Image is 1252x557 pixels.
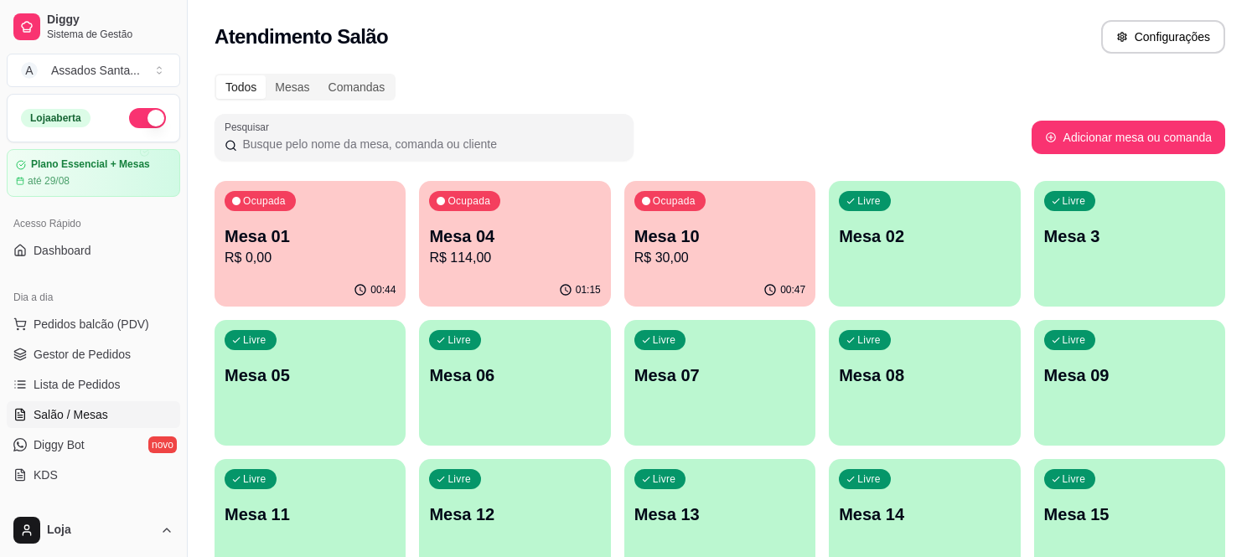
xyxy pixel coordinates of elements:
p: R$ 30,00 [634,248,805,268]
p: Livre [1063,194,1086,208]
button: LivreMesa 3 [1034,181,1225,307]
button: LivreMesa 06 [419,320,610,446]
p: Livre [857,194,881,208]
p: Livre [1063,333,1086,347]
span: Lista de Pedidos [34,376,121,393]
p: Mesa 06 [429,364,600,387]
article: Plano Essencial + Mesas [31,158,150,171]
div: Todos [216,75,266,99]
button: Loja [7,510,180,550]
button: LivreMesa 05 [215,320,406,446]
p: Ocupada [243,194,286,208]
p: Mesa 05 [225,364,396,387]
p: Mesa 13 [634,503,805,526]
article: até 29/08 [28,174,70,188]
a: Dashboard [7,237,180,264]
a: Lista de Pedidos [7,371,180,398]
span: Salão / Mesas [34,406,108,423]
p: Mesa 14 [839,503,1010,526]
a: Plano Essencial + Mesasaté 29/08 [7,149,180,197]
p: 00:47 [780,283,805,297]
p: Livre [653,472,676,486]
button: Pedidos balcão (PDV) [7,311,180,338]
p: Mesa 3 [1044,224,1215,248]
p: Mesa 11 [225,503,396,526]
p: Mesa 02 [839,224,1010,248]
span: Pedidos balcão (PDV) [34,316,149,333]
span: Dashboard [34,242,91,259]
a: Diggy Botnovo [7,431,180,458]
p: Livre [857,472,881,486]
p: Livre [1063,472,1086,486]
button: Configurações [1101,20,1225,54]
p: Mesa 01 [225,224,396,248]
span: Diggy [47,13,173,28]
button: Select a team [7,54,180,87]
div: Dia a dia [7,284,180,311]
span: Diggy Bot [34,436,85,453]
p: R$ 114,00 [429,248,600,268]
button: Adicionar mesa ou comanda [1032,121,1225,154]
input: Pesquisar [237,136,623,152]
h2: Atendimento Salão [215,23,388,50]
p: Livre [448,333,471,347]
a: KDS [7,462,180,488]
span: Gestor de Pedidos [34,346,131,363]
button: LivreMesa 08 [829,320,1020,446]
div: Loja aberta [21,109,91,127]
div: Comandas [319,75,395,99]
label: Pesquisar [225,120,275,134]
p: Livre [243,472,266,486]
p: Mesa 12 [429,503,600,526]
p: Mesa 09 [1044,364,1215,387]
p: Mesa 04 [429,224,600,248]
p: Livre [857,333,881,347]
a: Salão / Mesas [7,401,180,428]
button: LivreMesa 07 [624,320,815,446]
p: Mesa 15 [1044,503,1215,526]
button: OcupadaMesa 04R$ 114,0001:15 [419,181,610,307]
span: Sistema de Gestão [47,28,173,41]
p: Livre [243,333,266,347]
div: Mesas [266,75,318,99]
a: DiggySistema de Gestão [7,7,180,47]
div: Assados Santa ... [51,62,140,79]
p: Mesa 08 [839,364,1010,387]
p: Ocupada [448,194,490,208]
p: Mesa 10 [634,224,805,248]
button: Alterar Status [129,108,166,128]
p: Mesa 07 [634,364,805,387]
p: Livre [448,472,471,486]
span: KDS [34,467,58,483]
button: OcupadaMesa 10R$ 30,0000:47 [624,181,815,307]
p: R$ 0,00 [225,248,396,268]
button: LivreMesa 09 [1034,320,1225,446]
p: Ocupada [653,194,696,208]
p: Livre [653,333,676,347]
span: A [21,62,38,79]
a: Gestor de Pedidos [7,341,180,368]
span: Loja [47,523,153,538]
p: 00:44 [370,283,396,297]
button: OcupadaMesa 01R$ 0,0000:44 [215,181,406,307]
button: LivreMesa 02 [829,181,1020,307]
div: Acesso Rápido [7,210,180,237]
p: 01:15 [576,283,601,297]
